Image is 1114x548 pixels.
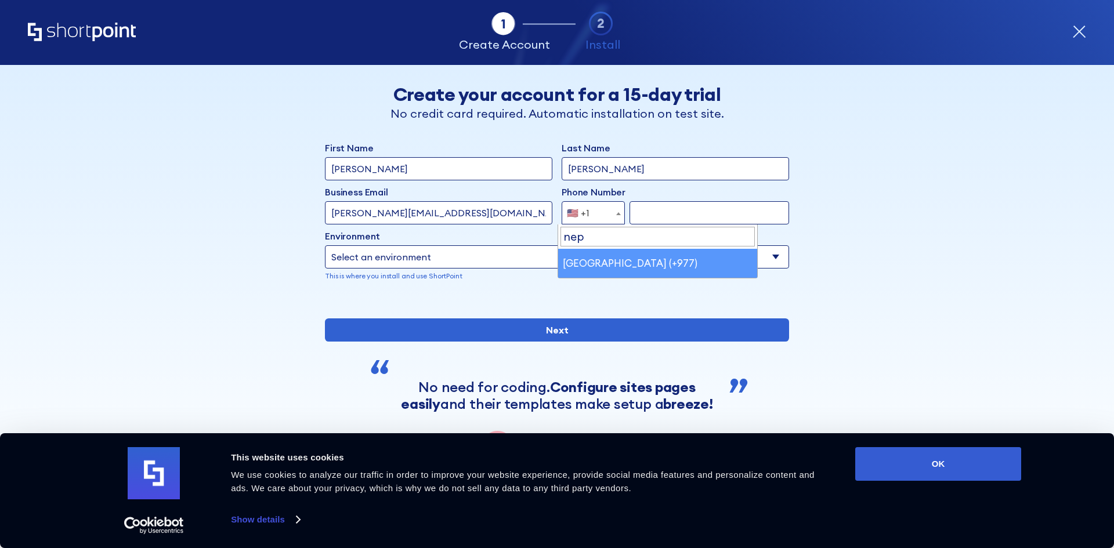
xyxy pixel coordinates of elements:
[231,511,299,528] a: Show details
[231,451,829,464] div: This website uses cookies
[103,517,205,534] a: Usercentrics Cookiebot - opens in a new window
[560,227,755,246] input: Search
[128,447,180,499] img: logo
[558,249,758,278] li: [GEOGRAPHIC_DATA] (+977)
[231,470,815,493] span: We use cookies to analyze our traffic in order to improve your website experience, provide social...
[855,447,1021,481] button: OK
